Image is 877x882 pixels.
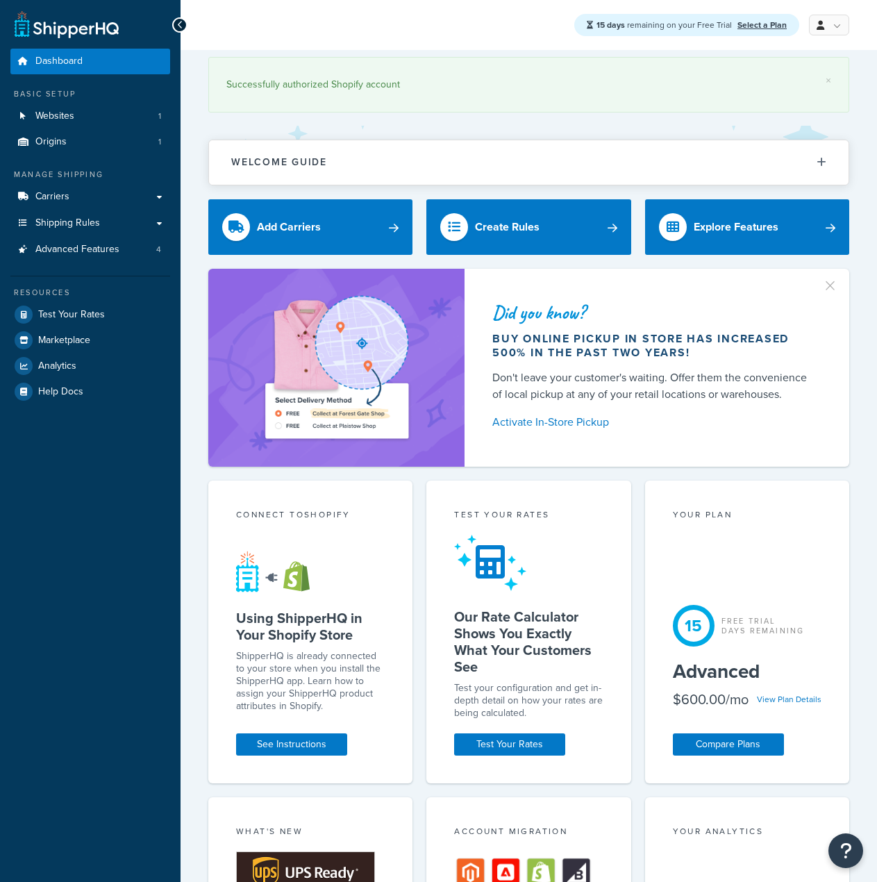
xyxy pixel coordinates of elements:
div: Test your rates [454,508,603,524]
div: Buy online pickup in store has increased 500% in the past two years! [492,332,816,360]
span: Dashboard [35,56,83,67]
a: Test Your Rates [454,733,565,756]
div: Connect to Shopify [236,508,385,524]
a: Dashboard [10,49,170,74]
a: Help Docs [10,379,170,404]
span: Advanced Features [35,244,119,256]
span: Marketplace [38,335,90,347]
div: Did you know? [492,303,816,322]
a: Create Rules [426,199,630,255]
h5: Using ShipperHQ in Your Shopify Store [236,610,385,643]
span: Analytics [38,360,76,372]
strong: 15 days [596,19,625,31]
button: Welcome Guide [209,140,849,184]
a: Origins1 [10,129,170,155]
li: Websites [10,103,170,129]
li: Origins [10,129,170,155]
a: See Instructions [236,733,347,756]
a: Select a Plan [737,19,787,31]
p: ShipperHQ is already connected to your store when you install the ShipperHQ app. Learn how to ass... [236,650,385,713]
div: Free Trial Days Remaining [721,616,805,635]
h5: Our Rate Calculator Shows You Exactly What Your Customers See [454,608,603,675]
a: Compare Plans [673,733,784,756]
span: Test Your Rates [38,309,105,321]
a: Marketplace [10,328,170,353]
div: Add Carriers [257,217,321,237]
a: × [826,75,831,86]
h5: Advanced [673,660,821,683]
a: View Plan Details [757,693,821,706]
a: Test Your Rates [10,302,170,327]
a: Shipping Rules [10,210,170,236]
a: Carriers [10,184,170,210]
div: Test your configuration and get in-depth detail on how your rates are being calculated. [454,682,603,719]
div: Explore Features [694,217,778,237]
a: Websites1 [10,103,170,129]
span: 1 [158,110,161,122]
span: remaining on your Free Trial [596,19,734,31]
button: Open Resource Center [828,833,863,868]
div: Account Migration [454,825,603,841]
span: Shipping Rules [35,217,100,229]
img: connect-shq-shopify-9b9a8c5a.svg [236,551,323,592]
div: 15 [673,605,715,647]
li: Advanced Features [10,237,170,263]
span: Help Docs [38,386,83,398]
span: 1 [158,136,161,148]
div: Don't leave your customer's waiting. Offer them the convenience of local pickup at any of your re... [492,369,816,403]
span: Carriers [35,191,69,203]
div: $600.00/mo [673,690,749,709]
div: What's New [236,825,385,841]
h2: Welcome Guide [231,157,327,167]
div: Resources [10,287,170,299]
div: Manage Shipping [10,169,170,181]
a: Explore Features [645,199,849,255]
img: ad-shirt-map-b0359fc47e01cab431d101c4b569394f6a03f54285957d908178d52f29eb9668.png [233,290,441,446]
div: Create Rules [475,217,540,237]
span: Websites [35,110,74,122]
a: Advanced Features4 [10,237,170,263]
div: Your Plan [673,508,821,524]
a: Analytics [10,353,170,378]
div: Successfully authorized Shopify account [226,75,831,94]
div: Basic Setup [10,88,170,100]
a: Activate In-Store Pickup [492,413,816,432]
span: Origins [35,136,67,148]
a: Add Carriers [208,199,412,255]
span: 4 [156,244,161,256]
div: Your Analytics [673,825,821,841]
